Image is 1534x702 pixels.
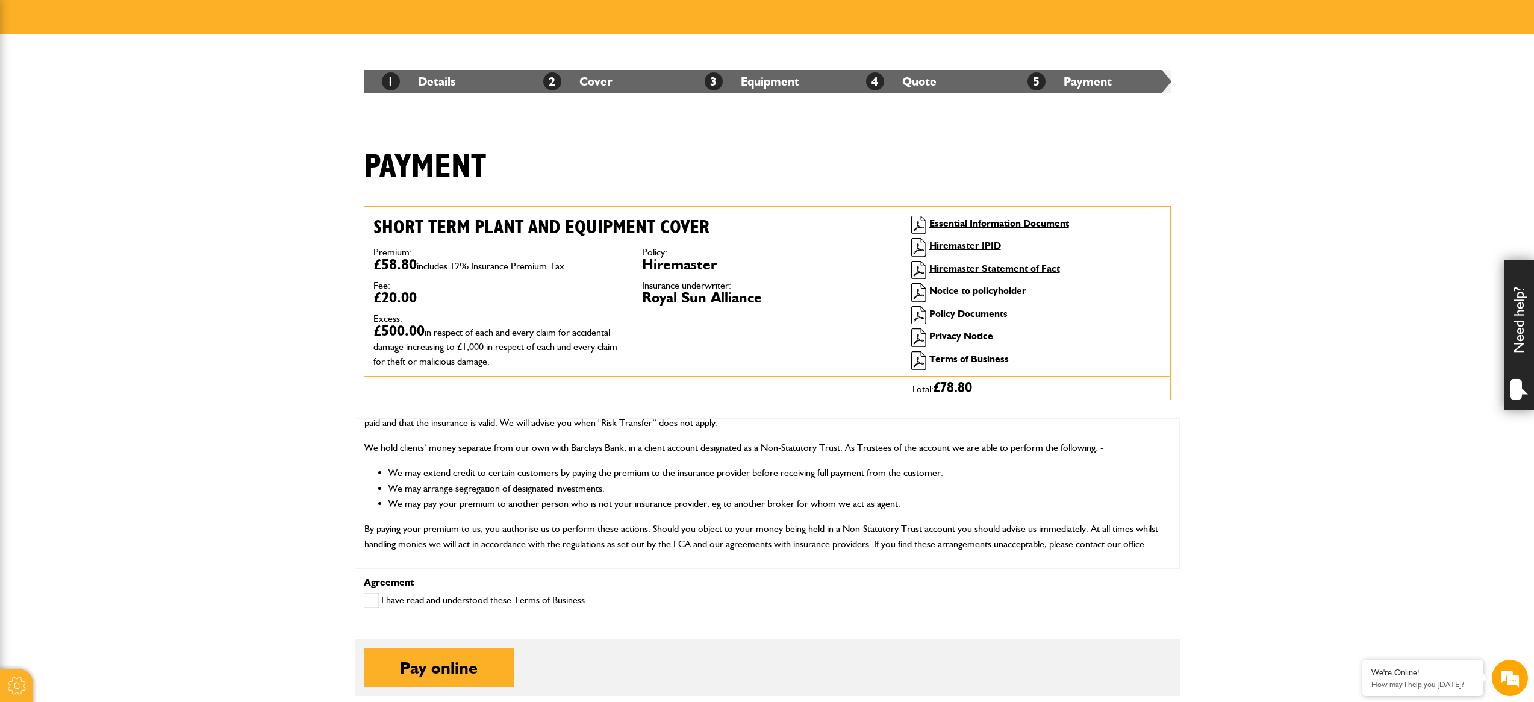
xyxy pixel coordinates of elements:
[866,74,937,89] a: 4Quote
[388,496,1170,512] li: We may pay your premium to another person who is not your insurance provider, eg to another broke...
[902,377,1170,400] div: Total:
[642,257,893,272] dd: Hiremaster
[642,281,893,290] dt: Insurance underwriter:
[373,327,617,367] span: in respect of each and every claim for accidental damage increasing to £1,000 in respect of each ...
[16,218,220,361] textarea: Type your message and hit 'Enter'
[164,371,219,387] em: Start Chat
[1371,680,1474,689] p: How may I help you today?
[63,67,202,83] div: Chat with us now
[705,74,799,89] a: 3Equipment
[373,216,893,239] h2: Short term plant and equipment cover
[364,521,1170,552] p: By paying your premium to us, you authorise us to perform these actions. Should you object to you...
[364,440,1170,456] p: We hold clients’ money separate from our own with Barclays Bank, in a client account designated a...
[705,72,723,90] span: 3
[929,285,1026,296] a: Notice to policyholder
[929,308,1008,319] a: Policy Documents
[929,240,1001,251] a: Hiremaster IPID
[1504,260,1534,410] div: Need help?
[1371,668,1474,678] div: We're Online!
[940,381,972,395] span: 78.80
[642,290,893,305] dd: Royal Sun Alliance
[929,218,1069,229] a: Essential Information Document
[417,260,564,272] span: includes 12% Insurance Premium Tax
[934,381,972,395] span: £
[373,324,624,367] dd: £500.00
[364,578,1171,588] p: Agreement
[364,593,585,608] label: I have read and understood these Terms of Business
[1027,72,1046,90] span: 5
[543,74,613,89] a: 2Cover
[373,281,624,290] dt: Fee:
[364,147,486,187] h1: Payment
[929,330,993,342] a: Privacy Notice
[373,257,624,272] dd: £58.80
[929,263,1060,274] a: Hiremaster Statement of Fact
[16,111,220,138] input: Enter your last name
[866,72,884,90] span: 4
[543,72,561,90] span: 2
[642,248,893,257] dt: Policy:
[20,67,51,84] img: d_20077148190_company_1631870298795_20077148190
[388,481,1170,497] li: We may arrange segregation of designated investments.
[382,72,400,90] span: 1
[388,465,1170,481] li: We may extend credit to certain customers by paying the premium to the insurance provider before ...
[1009,70,1171,93] li: Payment
[364,562,1170,603] h2: CANCELLATION RIGHTS
[364,648,514,687] button: Pay online
[382,74,455,89] a: 1Details
[373,248,624,257] dt: Premium:
[373,314,624,324] dt: Excess:
[16,147,220,174] input: Enter your email address
[16,183,220,209] input: Enter your phone number
[373,290,624,305] dd: £20.00
[198,6,226,35] div: Minimize live chat window
[929,353,1009,365] a: Terms of Business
